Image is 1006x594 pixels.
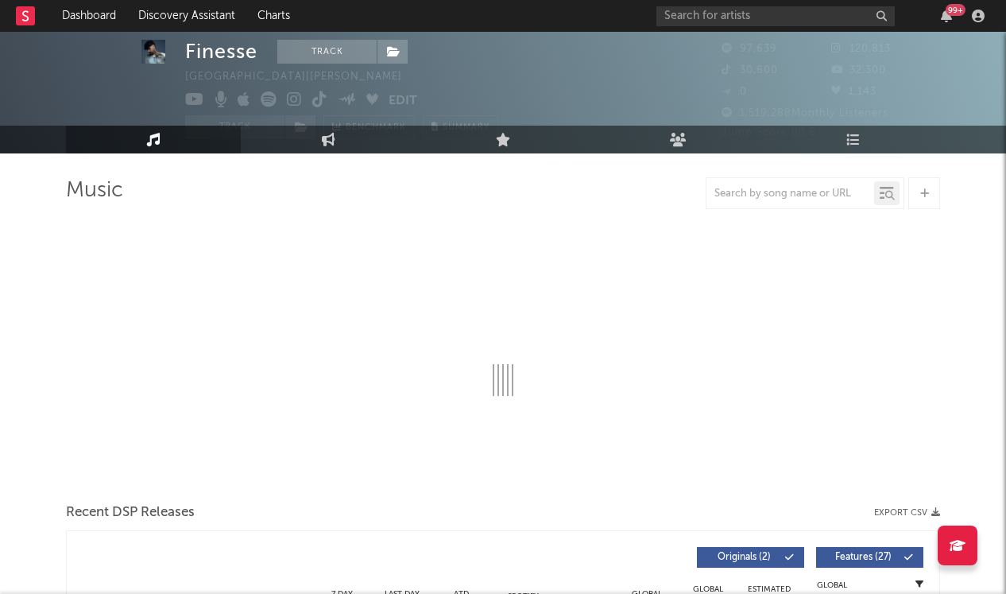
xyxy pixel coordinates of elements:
div: Finesse [185,40,257,64]
span: Recent DSP Releases [66,503,195,522]
span: Features ( 27 ) [826,553,900,562]
div: 99 + [946,4,965,16]
button: Features(27) [816,547,923,568]
span: Benchmark [346,118,406,138]
div: [GEOGRAPHIC_DATA] | [PERSON_NAME] [185,68,420,87]
span: 120,813 [831,44,891,54]
button: 99+ [941,10,952,22]
button: Edit [389,91,417,111]
span: 30,600 [722,65,778,76]
span: Originals ( 2 ) [707,553,780,562]
button: Originals(2) [697,547,804,568]
span: 0 [722,87,747,97]
span: 1,519,288 Monthly Listeners [722,108,888,118]
span: 32,300 [831,65,886,76]
button: Track [185,115,284,139]
button: Summary [423,115,498,139]
input: Search by song name or URL [706,188,874,200]
button: Track [277,40,377,64]
span: 97,639 [722,44,777,54]
span: Summary [443,123,489,132]
a: Benchmark [323,115,415,139]
span: 1,143 [831,87,876,97]
input: Search for artists [656,6,895,26]
button: Export CSV [874,508,940,518]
